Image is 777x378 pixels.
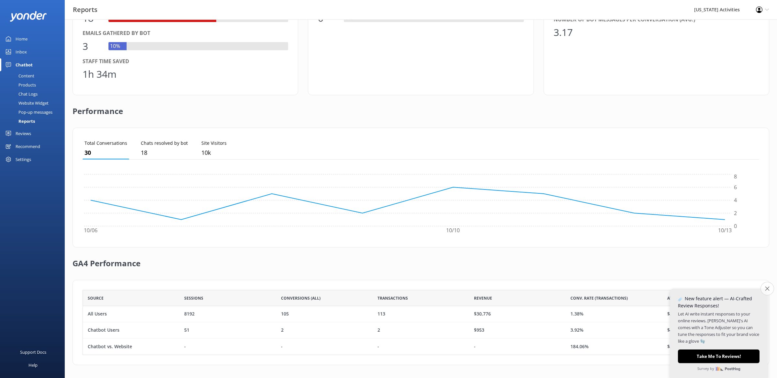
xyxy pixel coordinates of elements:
div: $30,776 [474,311,491,318]
div: row [83,306,759,322]
p: Total Conversations [84,140,127,147]
div: - [184,343,186,350]
a: Chat Logs [4,89,65,98]
tspan: 10/10 [446,227,460,234]
span: Conv. Rate (Transactions) [570,295,628,301]
tspan: 10/06 [84,227,97,234]
div: - [474,343,476,350]
div: 3.92% [570,327,583,334]
p: 9,746 [201,148,227,157]
h2: Performance [73,95,123,121]
div: $204.32 [667,343,684,350]
div: row [83,338,759,355]
div: Recommend [16,140,40,153]
div: 113 [377,311,385,318]
span: Avg. Booking Value [667,295,710,301]
h2: GA4 Performance [73,247,141,273]
tspan: 4 [734,197,737,204]
div: Support Docs [20,346,46,359]
span: Source [88,295,104,301]
p: 30 [84,148,127,157]
div: 184.06% [570,343,589,350]
div: $476.67 [667,327,684,334]
div: $953 [474,327,484,334]
a: Reports [4,117,65,126]
div: Website Widget [4,98,49,108]
a: Pop-up messages [4,108,65,117]
div: 1.38% [570,311,583,318]
p: Chats resolved by bot [141,140,188,147]
div: 2 [377,327,380,334]
div: Pop-up messages [4,108,52,117]
div: 10% [108,42,122,51]
tspan: 6 [734,184,737,191]
div: - [281,343,283,350]
div: Chat Logs [4,89,38,98]
span: Sessions [184,295,203,301]
div: Home [16,32,28,45]
p: 18 [141,148,188,157]
span: Conversions (All) [281,295,321,301]
div: $272.35 [667,311,684,318]
img: yonder-white-logo.png [10,11,47,22]
div: Reports [4,117,35,126]
div: Inbox [16,45,27,58]
div: Help [28,359,38,372]
div: 8192 [184,311,195,318]
a: Content [4,71,65,80]
div: 51 [184,327,189,334]
div: Products [4,80,36,89]
div: Content [4,71,34,80]
div: 3 [83,39,102,54]
div: row [83,322,759,338]
tspan: 8 [734,173,737,180]
span: Revenue [474,295,492,301]
div: Emails gathered by bot [83,29,288,38]
div: 105 [281,311,289,318]
div: Chatbot Users [88,327,119,334]
div: 1h 34m [83,66,117,82]
div: - [377,343,379,350]
div: 3.17 [554,25,573,40]
a: Website Widget [4,98,65,108]
div: 2 [281,327,284,334]
div: Chatbot [16,58,33,71]
div: grid [83,306,759,355]
p: Site Visitors [201,140,227,147]
div: Reviews [16,127,31,140]
div: Settings [16,153,31,166]
div: Staff time saved [83,57,288,66]
tspan: 0 [734,223,737,230]
div: All Users [88,311,107,318]
h3: Reports [73,5,97,15]
tspan: 10/13 [718,227,732,234]
tspan: 2 [734,210,737,217]
div: Chatbot vs. Website [88,343,132,350]
a: Products [4,80,65,89]
span: Transactions [377,295,408,301]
